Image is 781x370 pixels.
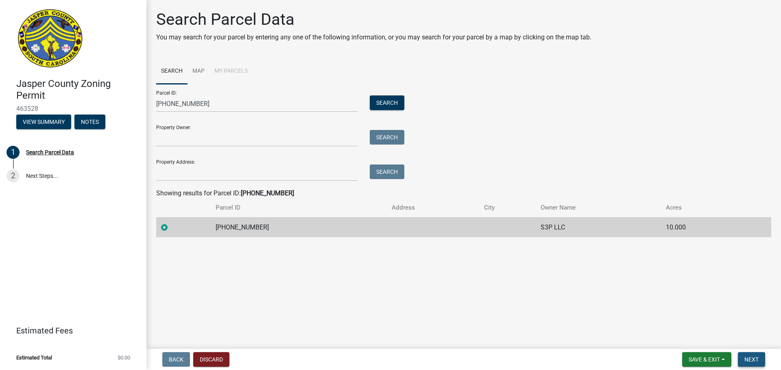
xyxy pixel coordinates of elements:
[16,105,130,113] span: 463528
[188,58,209,84] a: Map
[16,119,71,125] wm-modal-confirm: Summary
[16,355,52,360] span: Estimated Total
[744,356,759,363] span: Next
[74,119,105,125] wm-modal-confirm: Notes
[370,164,404,179] button: Search
[682,352,731,367] button: Save & Exit
[738,352,765,367] button: Next
[211,217,387,237] td: [PHONE_NUMBER]
[211,198,387,217] th: Parcel ID
[370,130,404,145] button: Search
[118,355,130,360] span: $0.00
[162,352,190,367] button: Back
[387,198,479,217] th: Address
[26,149,74,155] div: Search Parcel Data
[156,188,771,198] div: Showing results for Parcel ID:
[193,352,229,367] button: Discard
[156,10,591,29] h1: Search Parcel Data
[7,146,20,159] div: 1
[536,198,661,217] th: Owner Name
[16,115,71,129] button: View Summary
[74,115,105,129] button: Notes
[16,9,84,69] img: Jasper County, South Carolina
[156,58,188,84] a: Search
[241,189,294,197] strong: [PHONE_NUMBER]
[169,356,183,363] span: Back
[661,217,744,237] td: 10.000
[7,169,20,182] div: 2
[661,198,744,217] th: Acres
[536,217,661,237] td: S3P LLC
[479,198,536,217] th: City
[689,356,720,363] span: Save & Exit
[370,95,404,110] button: Search
[16,78,140,102] h4: Jasper County Zoning Permit
[156,32,591,42] p: You may search for your parcel by entering any one of the following information, or you may searc...
[7,322,133,339] a: Estimated Fees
